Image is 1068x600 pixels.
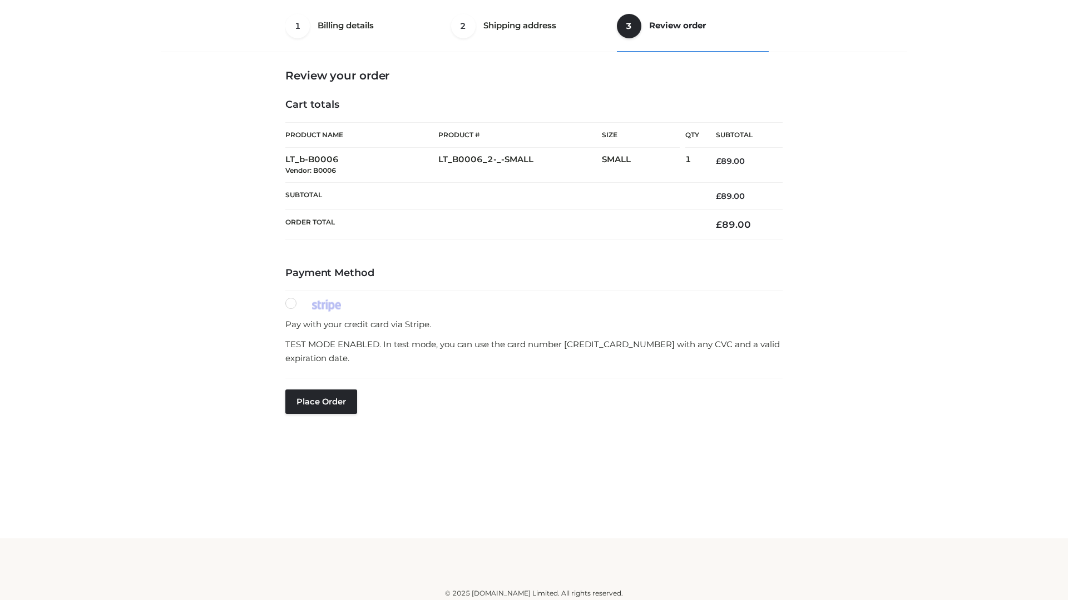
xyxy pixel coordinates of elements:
[285,337,783,366] p: TEST MODE ENABLED. In test mode, you can use the card number [CREDIT_CARD_NUMBER] with any CVC an...
[285,182,699,209] th: Subtotal
[285,99,783,111] h4: Cart totals
[285,389,357,414] button: Place order
[699,123,783,148] th: Subtotal
[285,122,438,148] th: Product Name
[285,166,336,174] small: Vendor: B0006
[285,210,699,239] th: Order Total
[685,122,699,148] th: Qty
[602,148,685,183] td: SMALL
[438,148,602,183] td: LT_B0006_2-_-SMALL
[685,148,699,183] td: 1
[716,156,745,166] bdi: 89.00
[716,219,751,230] bdi: 89.00
[285,148,438,183] td: LT_b-B0006
[716,191,721,201] span: £
[438,122,602,148] th: Product #
[716,156,721,166] span: £
[165,588,903,599] div: © 2025 [DOMAIN_NAME] Limited. All rights reserved.
[716,191,745,201] bdi: 89.00
[285,69,783,82] h3: Review your order
[285,317,783,332] p: Pay with your credit card via Stripe.
[285,267,783,279] h4: Payment Method
[602,123,680,148] th: Size
[716,219,722,230] span: £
